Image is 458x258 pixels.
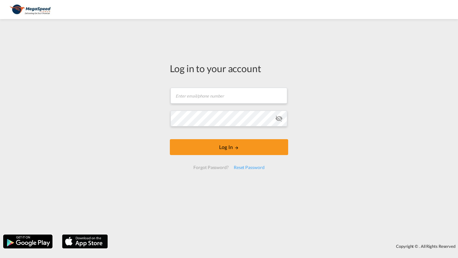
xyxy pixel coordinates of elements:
[231,162,267,173] div: Reset Password
[170,62,288,75] div: Log in to your account
[111,241,458,252] div: Copyright © . All Rights Reserved
[61,234,108,249] img: apple.png
[275,115,283,122] md-icon: icon-eye-off
[3,234,53,249] img: google.png
[170,88,287,104] input: Enter email/phone number
[10,3,52,17] img: ad002ba0aea611eda5429768204679d3.JPG
[170,139,288,155] button: LOGIN
[191,162,231,173] div: Forgot Password?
